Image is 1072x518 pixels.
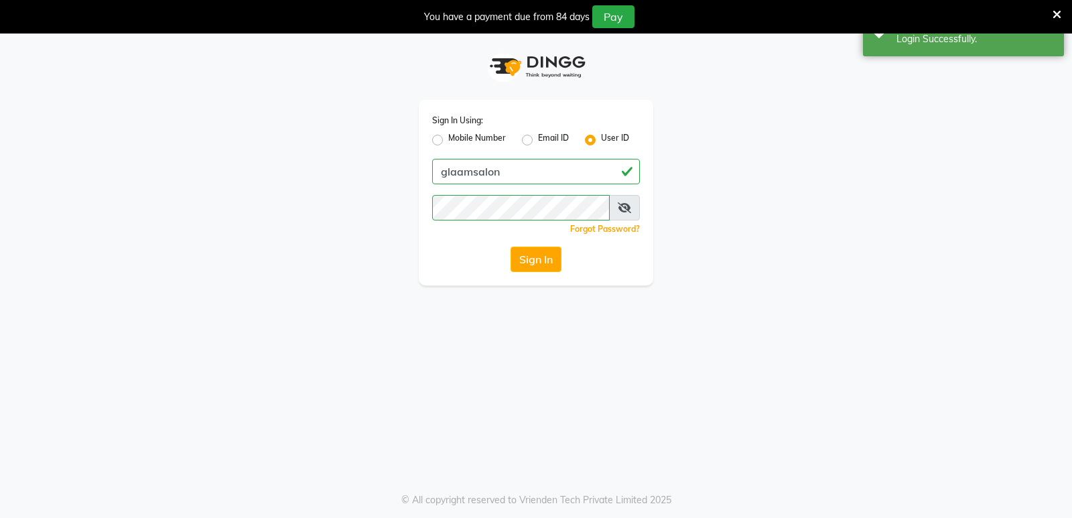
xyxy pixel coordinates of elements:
label: Mobile Number [448,132,506,148]
a: Forgot Password? [570,224,640,234]
label: Email ID [538,132,569,148]
input: Username [432,159,640,184]
label: Sign In Using: [432,115,483,127]
input: Username [432,195,610,220]
img: logo1.svg [482,47,590,86]
div: Login Successfully. [896,32,1054,46]
button: Sign In [511,247,561,272]
label: User ID [601,132,629,148]
button: Pay [592,5,634,28]
div: You have a payment due from 84 days [424,10,590,24]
